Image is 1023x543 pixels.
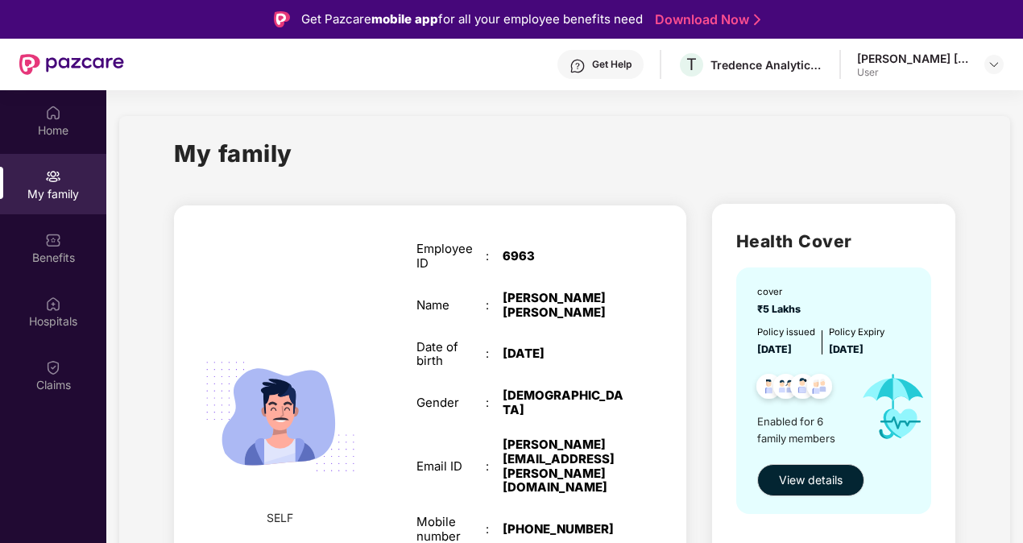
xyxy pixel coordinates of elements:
div: Email ID [416,459,486,474]
div: Policy Expiry [829,325,884,340]
div: : [486,346,503,361]
div: Employee ID [416,242,486,271]
img: svg+xml;base64,PHN2ZyBpZD0iRHJvcGRvd24tMzJ4MzIiIHhtbG5zPSJodHRwOi8vd3d3LnczLm9yZy8yMDAwL3N2ZyIgd2... [988,58,1000,71]
img: Logo [274,11,290,27]
span: SELF [267,509,293,527]
img: svg+xml;base64,PHN2ZyB4bWxucz0iaHR0cDovL3d3dy53My5vcmcvMjAwMC9zdmciIHdpZHRoPSIyMjQiIGhlaWdodD0iMT... [188,324,374,510]
div: [PERSON_NAME] [PERSON_NAME] [857,51,970,66]
div: : [486,249,503,263]
div: [DATE] [503,346,623,361]
div: : [486,522,503,537]
div: [PERSON_NAME] [PERSON_NAME] [503,291,623,320]
div: [DEMOGRAPHIC_DATA] [503,388,623,417]
div: Date of birth [416,340,486,369]
span: T [686,55,697,74]
div: Gender [416,396,486,410]
div: 6963 [503,249,623,263]
div: [PERSON_NAME][EMAIL_ADDRESS][PERSON_NAME][DOMAIN_NAME] [503,437,623,495]
img: svg+xml;base64,PHN2ZyBpZD0iSG9tZSIgeG1sbnM9Imh0dHA6Ly93d3cudzMub3JnLzIwMDAvc3ZnIiB3aWR0aD0iMjAiIG... [45,105,61,121]
button: View details [757,464,864,496]
div: User [857,66,970,79]
div: Policy issued [757,325,815,340]
h2: Health Cover [736,228,931,255]
img: Stroke [754,11,760,28]
img: svg+xml;base64,PHN2ZyBpZD0iSG9zcGl0YWxzIiB4bWxucz0iaHR0cDovL3d3dy53My5vcmcvMjAwMC9zdmciIHdpZHRoPS... [45,296,61,312]
span: ₹5 Lakhs [757,303,806,315]
img: svg+xml;base64,PHN2ZyBpZD0iQ2xhaW0iIHhtbG5zPSJodHRwOi8vd3d3LnczLm9yZy8yMDAwL3N2ZyIgd2lkdGg9IjIwIi... [45,359,61,375]
span: Enabled for 6 family members [757,413,848,446]
span: [DATE] [829,343,864,355]
div: : [486,298,503,313]
div: cover [757,285,806,300]
img: svg+xml;base64,PHN2ZyBpZD0iQmVuZWZpdHMiIHhtbG5zPSJodHRwOi8vd3d3LnczLm9yZy8yMDAwL3N2ZyIgd2lkdGg9Ij... [45,232,61,248]
div: : [486,459,503,474]
div: [PHONE_NUMBER] [503,522,623,537]
img: svg+xml;base64,PHN2ZyB4bWxucz0iaHR0cDovL3d3dy53My5vcmcvMjAwMC9zdmciIHdpZHRoPSI0OC45NDMiIGhlaWdodD... [800,369,839,408]
img: svg+xml;base64,PHN2ZyB4bWxucz0iaHR0cDovL3d3dy53My5vcmcvMjAwMC9zdmciIHdpZHRoPSI0OC45NDMiIGhlaWdodD... [783,369,822,408]
a: Download Now [655,11,756,28]
img: icon [848,358,938,456]
div: Get Pazcare for all your employee benefits need [301,10,643,29]
h1: My family [174,135,292,172]
img: svg+xml;base64,PHN2ZyBpZD0iSGVscC0zMngzMiIgeG1sbnM9Imh0dHA6Ly93d3cudzMub3JnLzIwMDAvc3ZnIiB3aWR0aD... [569,58,586,74]
span: [DATE] [757,343,792,355]
span: View details [779,471,843,489]
strong: mobile app [371,11,438,27]
img: svg+xml;base64,PHN2ZyB3aWR0aD0iMjAiIGhlaWdodD0iMjAiIHZpZXdCb3g9IjAgMCAyMCAyMCIgZmlsbD0ibm9uZSIgeG... [45,168,61,184]
div: Get Help [592,58,632,71]
img: svg+xml;base64,PHN2ZyB4bWxucz0iaHR0cDovL3d3dy53My5vcmcvMjAwMC9zdmciIHdpZHRoPSI0OC45NDMiIGhlaWdodD... [749,369,789,408]
div: : [486,396,503,410]
img: svg+xml;base64,PHN2ZyB4bWxucz0iaHR0cDovL3d3dy53My5vcmcvMjAwMC9zdmciIHdpZHRoPSI0OC45MTUiIGhlaWdodD... [766,369,806,408]
img: New Pazcare Logo [19,54,124,75]
div: Tredence Analytics Solutions Private Limited [710,57,823,73]
div: Name [416,298,486,313]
